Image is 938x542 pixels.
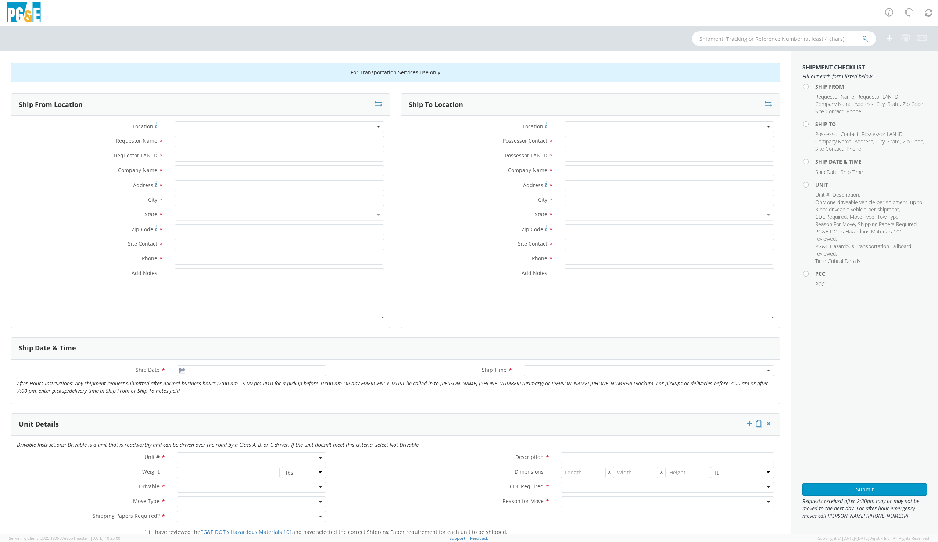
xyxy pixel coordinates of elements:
span: Only one driveable vehicle per shipment, up to 3 not driveable vehicle per shipment [815,199,922,213]
span: Requestor Name [116,137,157,144]
span: Phone [846,145,861,152]
span: Shipping Papers Required? [93,512,160,519]
span: Description [833,191,859,198]
i: Drivable Instructions: Drivable is a unit that is roadworthy and can be driven over the road by a... [17,441,419,448]
span: Site Contact [815,108,844,115]
span: Address [133,182,153,189]
span: X [606,467,613,478]
li: , [815,145,845,153]
span: I have reviewed the and have selected the correct Shipping Paper requirement for each unit to be ... [152,528,508,535]
span: State [888,100,900,107]
span: Client: 2025.18.0-37e85b1 [27,535,120,541]
span: Reason For Move [815,221,855,228]
span: PG&E Hazardous Transportation Tailboard reviewed [815,243,911,257]
li: , [888,100,901,108]
li: , [815,228,925,243]
span: Shipping Papers Required [858,221,917,228]
span: Move Type [850,213,874,220]
li: , [815,138,853,145]
input: Shipment, Tracking or Reference Number (at least 4 chars) [692,31,876,46]
span: CDL Required [815,213,847,220]
li: , [815,191,831,199]
span: Possessor LAN ID [862,131,903,138]
span: PCC [815,281,825,288]
a: Feedback [470,535,488,541]
li: , [815,131,860,138]
li: , [850,213,876,221]
h4: Ship From [815,84,927,89]
input: Length [561,467,606,478]
span: Address [523,182,543,189]
span: Phone [846,108,861,115]
span: Ship Date [136,366,160,373]
span: Requestor Name [815,93,854,100]
span: State [888,138,900,145]
img: pge-logo-06675f144f4cfa6a6814.png [6,2,42,24]
span: Address [855,100,873,107]
span: Site Contact [518,240,547,247]
li: , [857,93,899,100]
span: Description [515,453,544,460]
span: Tow Type [877,213,899,220]
li: , [833,191,860,199]
h4: Ship To [815,121,927,127]
span: Phone [142,255,157,262]
span: State [535,211,547,218]
h4: Unit [815,182,927,188]
li: , [815,168,839,176]
span: Fill out each form listed below [802,73,927,80]
h3: Ship To Location [409,101,463,108]
span: Reason for Move [502,498,544,504]
span: X [658,467,665,478]
span: Company Name [118,167,157,174]
li: , [815,213,848,221]
span: Address [855,138,873,145]
span: Company Name [815,100,852,107]
strong: Shipment Checklist [802,63,865,71]
h3: Ship Date & Time [19,345,76,352]
span: Add Notes [132,270,157,277]
h3: Unit Details [19,421,59,428]
li: , [815,100,853,108]
span: Zip Code [522,226,543,233]
li: , [903,100,924,108]
span: Server: - [9,535,26,541]
button: Submit [802,483,927,496]
a: Support [450,535,465,541]
span: City [148,196,157,203]
span: Copyright © [DATE]-[DATE] Agistix Inc., All Rights Reserved [817,535,929,541]
li: , [815,243,925,257]
span: Requestor LAN ID [114,152,157,159]
span: City [876,100,885,107]
h3: Ship From Location [19,101,83,108]
span: Phone [532,255,547,262]
span: Location [133,123,153,130]
input: I have reviewed thePG&E DOT's Hazardous Materials 101and have selected the correct Shipping Paper... [145,530,150,535]
h4: PCC [815,271,927,277]
span: State [145,211,157,218]
i: After Hours Instructions: Any shipment request submitted after normal business hours (7:00 am - 5... [17,380,768,394]
input: Width [613,467,658,478]
span: Ship Time [841,168,863,175]
h4: Ship Date & Time [815,159,927,164]
span: Site Contact [815,145,844,152]
span: Requestor LAN ID [857,93,898,100]
li: , [877,213,900,221]
span: Zip Code [903,100,923,107]
span: master, [DATE] 10:25:00 [75,535,120,541]
span: Weight [142,468,160,475]
li: , [815,199,925,213]
input: Height [665,467,710,478]
li: , [888,138,901,145]
li: , [855,100,874,108]
li: , [903,138,924,145]
span: Move Type [133,498,160,504]
span: Possessor Contact [503,137,547,144]
span: Ship Date [815,168,838,175]
span: Unit # [815,191,830,198]
li: , [876,100,886,108]
span: Add Notes [522,270,547,277]
span: Possessor LAN ID [505,152,547,159]
li: , [876,138,886,145]
a: PG&E DOT's Hazardous Materials 101 [200,528,292,535]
